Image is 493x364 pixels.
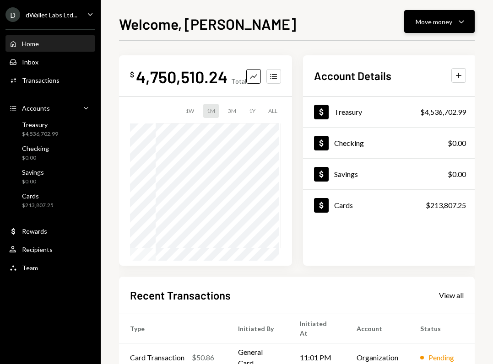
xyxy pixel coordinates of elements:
div: Treasury [22,121,58,128]
a: Recipients [5,241,95,257]
div: Treasury [334,107,362,116]
th: Initiated By [227,314,289,343]
div: $213,807.25 [22,202,54,209]
a: Cards$213,807.25 [303,190,477,220]
div: Team [22,264,38,272]
div: Cards [22,192,54,200]
a: View all [439,290,464,300]
a: Checking$0.00 [5,142,95,164]
th: Initiated At [289,314,346,343]
a: Savings$0.00 [303,159,477,189]
div: 1W [182,104,198,118]
div: $213,807.25 [426,200,466,211]
a: Rewards [5,223,95,239]
div: Transactions [22,76,60,84]
div: Checking [22,145,49,152]
div: ALL [265,104,281,118]
div: $4,536,702.99 [420,107,466,118]
a: Savings$0.00 [5,166,95,187]
a: Transactions [5,72,95,88]
a: Team [5,259,95,276]
div: $50.86 [192,352,214,363]
a: Home [5,35,95,52]
div: Checking [334,139,364,147]
a: Inbox [5,54,95,70]
a: Accounts [5,100,95,116]
div: Savings [22,168,44,176]
div: D [5,7,20,22]
div: $0.00 [448,169,466,180]
div: Inbox [22,58,38,66]
div: $0.00 [448,138,466,149]
h2: Account Details [314,68,391,83]
div: 4,750,510.24 [136,66,228,87]
div: View all [439,291,464,300]
div: Home [22,40,39,48]
a: Treasury$4,536,702.99 [5,118,95,140]
div: Cards [334,201,353,209]
div: $ [130,70,134,79]
div: Recipients [22,246,53,253]
div: 1Y [245,104,259,118]
th: Type [119,314,227,343]
button: Move money [404,10,475,33]
div: 1M [203,104,219,118]
div: Accounts [22,104,50,112]
div: dWallet Labs Ltd... [26,11,77,19]
div: Rewards [22,227,47,235]
a: Checking$0.00 [303,128,477,158]
div: $4,536,702.99 [22,130,58,138]
h2: Recent Transactions [130,288,231,303]
div: Move money [416,17,452,27]
a: Treasury$4,536,702.99 [303,96,477,127]
a: Cards$213,807.25 [5,189,95,211]
div: Total [231,77,246,85]
div: $0.00 [22,178,44,186]
div: Pending [428,352,454,363]
th: Status [409,314,475,343]
th: Account [346,314,409,343]
div: Savings [334,170,358,178]
div: $0.00 [22,154,49,162]
div: Card Transaction [130,352,184,363]
h1: Welcome, [PERSON_NAME] [119,15,296,33]
div: 3M [224,104,240,118]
